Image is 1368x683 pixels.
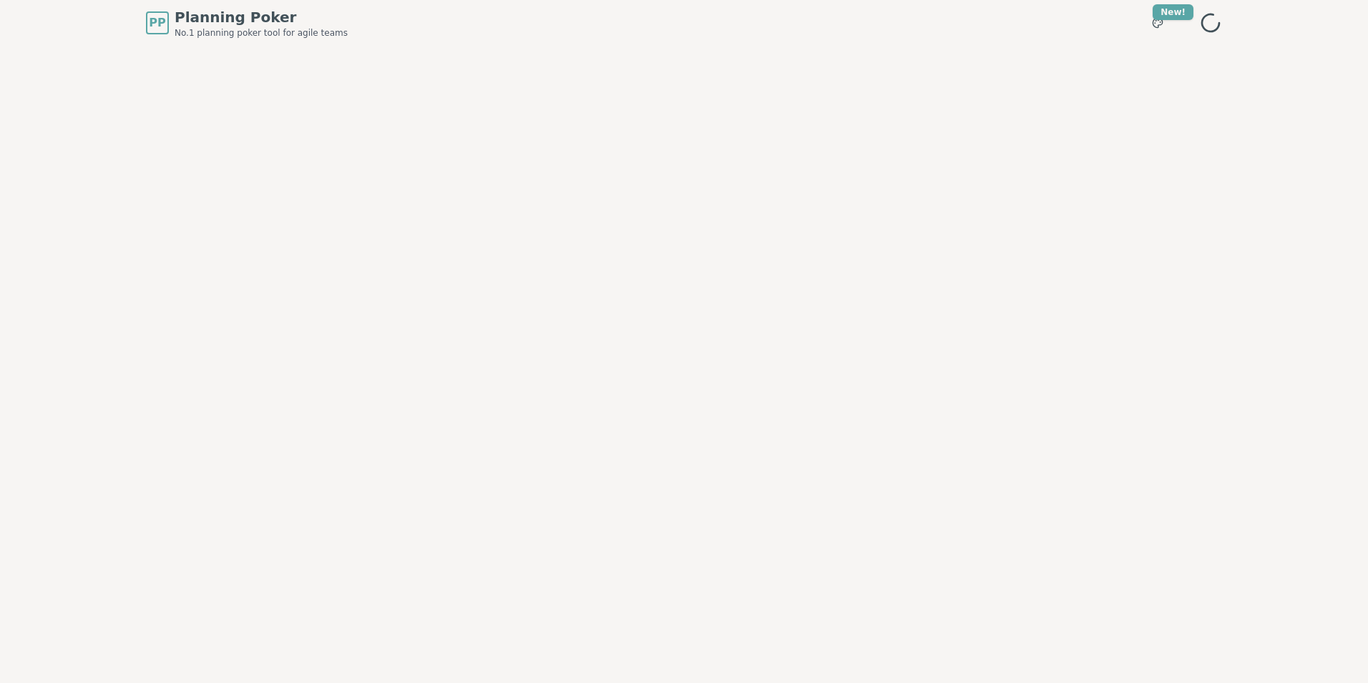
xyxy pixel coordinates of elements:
button: New! [1145,10,1171,36]
span: Planning Poker [175,7,348,27]
div: New! [1153,4,1193,20]
a: PPPlanning PokerNo.1 planning poker tool for agile teams [146,7,348,39]
span: PP [149,14,165,32]
span: No.1 planning poker tool for agile teams [175,27,348,39]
